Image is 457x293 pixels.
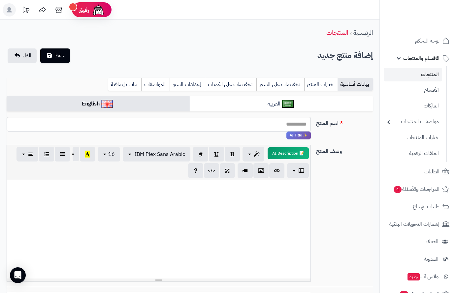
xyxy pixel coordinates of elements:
span: جديد [408,273,420,280]
div: Open Intercom Messenger [10,267,26,283]
span: الغاء [23,52,31,60]
img: ai-face.png [92,3,105,16]
a: تخفيضات على السعر [256,78,304,91]
img: English [101,100,113,108]
a: الملفات الرقمية [384,146,442,161]
label: اسم المنتج [313,117,375,127]
span: المراجعات والأسئلة [393,185,440,194]
a: المنتجات [384,68,442,81]
h2: إضافة منتج جديد [317,49,373,62]
a: خيارات المنتج [304,78,338,91]
a: طلبات الإرجاع [384,199,453,215]
span: IBM Plex Sans Arabic [135,150,185,158]
a: الرئيسية [353,28,373,38]
a: إشعارات التحويلات البنكية [384,216,453,232]
span: إشعارات التحويلات البنكية [389,220,440,229]
span: المدونة [424,254,439,264]
a: العربية [190,96,373,112]
a: تحديثات المنصة [17,3,34,18]
img: العربية [282,100,294,108]
span: طلبات الإرجاع [413,202,440,211]
span: لوحة التحكم [415,36,440,45]
span: انقر لاستخدام رفيقك الذكي [286,132,311,139]
a: مواصفات المنتجات [384,115,442,129]
a: لوحة التحكم [384,33,453,49]
a: إعدادات السيو [170,78,205,91]
span: الطلبات [424,167,440,176]
span: العملاء [426,237,439,246]
button: حفظ [40,48,70,63]
a: English [7,96,190,112]
a: الطلبات [384,164,453,180]
a: المواصفات [141,78,170,91]
span: 16 [108,150,115,158]
a: خيارات المنتجات [384,131,442,145]
a: المنتجات [326,28,348,38]
a: الماركات [384,99,442,113]
a: المدونة [384,251,453,267]
a: وآتس آبجديد [384,269,453,284]
a: بيانات إضافية [108,78,141,91]
span: حفظ [55,52,65,60]
span: وآتس آب [407,272,439,281]
label: وصف المنتج [313,145,375,155]
span: الأقسام والمنتجات [403,54,440,63]
a: المراجعات والأسئلة4 [384,181,453,197]
a: العملاء [384,234,453,249]
span: 4 [394,186,402,193]
a: الغاء [8,48,37,63]
a: الأقسام [384,83,442,97]
button: IBM Plex Sans Arabic [123,147,190,161]
button: 16 [98,147,120,161]
button: 📝 AI Description [268,147,309,159]
span: رفيق [79,6,89,14]
a: بيانات أساسية [338,78,373,91]
a: تخفيضات على الكميات [205,78,256,91]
